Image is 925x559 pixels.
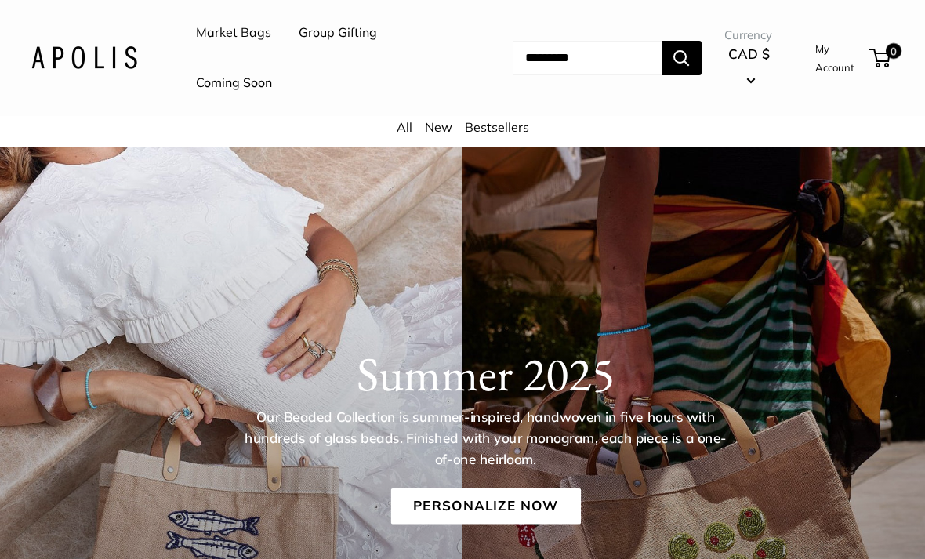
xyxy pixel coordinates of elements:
[815,39,864,78] a: My Account
[397,119,412,135] a: All
[390,488,580,525] a: Personalize Now
[76,346,895,402] h1: Summer 2025
[871,49,891,67] a: 0
[465,119,529,135] a: Bestsellers
[886,43,901,59] span: 0
[244,408,728,470] p: Our Beaded Collection is summer-inspired, handwoven in five hours with hundreds of glass beads. F...
[724,42,775,92] button: CAD $
[299,21,377,45] a: Group Gifting
[31,46,137,69] img: Apolis
[196,71,272,95] a: Coming Soon
[724,24,775,46] span: Currency
[196,21,271,45] a: Market Bags
[662,41,702,75] button: Search
[425,119,452,135] a: New
[513,41,662,75] input: Search...
[728,45,770,62] span: CAD $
